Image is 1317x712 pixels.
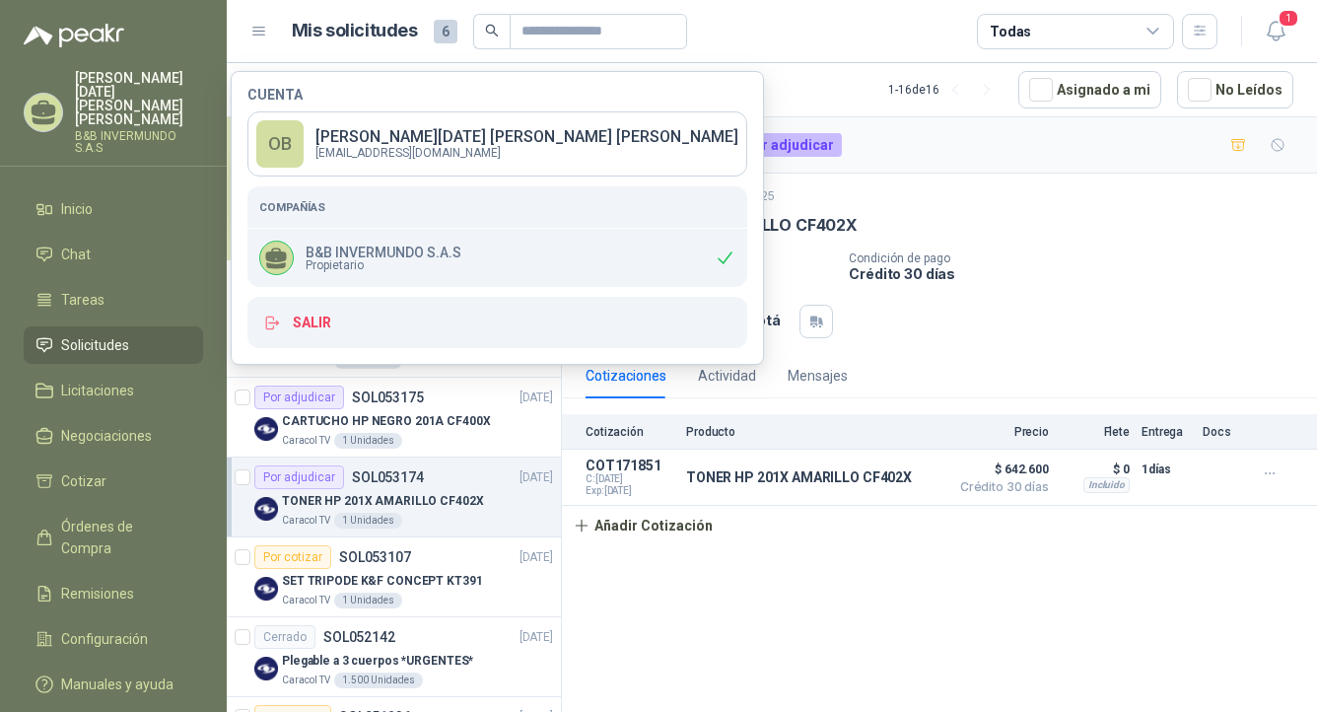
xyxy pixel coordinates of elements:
p: Crédito 30 días [849,265,1309,282]
h5: Compañías [259,198,735,216]
p: SOL053107 [339,550,411,564]
p: TONER HP 201X AMARILLO CF402X [686,469,912,485]
a: Cotizar [24,463,203,500]
p: SOL053175 [352,391,424,404]
div: B&B INVERMUNDO S.A.SPropietario [247,229,747,287]
p: SOL052142 [323,630,395,644]
p: [DATE] [520,468,553,487]
p: SET TRIPODE K&F CONCEPT KT391 [282,572,483,591]
span: Inicio [61,198,93,220]
span: Exp: [DATE] [586,485,674,497]
h4: Cuenta [247,88,747,102]
div: 1 Unidades [334,513,402,529]
p: SOL053174 [352,470,424,484]
p: 1 días [1142,458,1191,481]
p: Docs [1203,425,1242,439]
p: TONER HP 201X AMARILLO CF402X [282,492,484,511]
p: [DATE] [520,628,553,647]
div: Por adjudicar [254,465,344,489]
a: Remisiones [24,575,203,612]
p: CARTUCHO HP NEGRO 201A CF400X [282,412,491,431]
p: [EMAIL_ADDRESS][DOMAIN_NAME] [315,147,738,159]
div: Cotizaciones [586,365,666,387]
div: Todas [990,21,1031,42]
img: Logo peakr [24,24,124,47]
button: No Leídos [1177,71,1293,108]
div: Por adjudicar [254,386,344,409]
a: Por cotizarSOL053107[DATE] Company LogoSET TRIPODE K&F CONCEPT KT391Caracol TV1 Unidades [227,537,561,617]
p: Condición de pago [849,251,1309,265]
p: B&B INVERMUNDO S.A.S [75,130,203,154]
a: Chat [24,236,203,273]
p: Cotización [586,425,674,439]
p: Caracol TV [282,433,330,449]
a: Solicitudes [24,326,203,364]
div: 1 - 16 de 16 [888,74,1003,106]
p: [PERSON_NAME][DATE] [PERSON_NAME] [PERSON_NAME] [75,71,203,126]
p: [DATE] [520,548,553,567]
p: Caracol TV [282,593,330,608]
p: Producto [686,425,938,439]
p: B&B INVERMUNDO S.A.S [306,246,461,259]
a: Negociaciones [24,417,203,455]
p: Flete [1061,425,1130,439]
span: 6 [434,20,457,43]
div: OB [256,120,304,168]
div: Por cotizar [254,545,331,569]
a: Tareas [24,281,203,319]
button: 1 [1258,14,1293,49]
a: OB[PERSON_NAME][DATE] [PERSON_NAME] [PERSON_NAME][EMAIL_ADDRESS][DOMAIN_NAME] [247,111,747,177]
span: search [485,24,499,37]
span: Propietario [306,259,461,271]
span: Configuración [61,628,148,650]
div: 1 Unidades [334,433,402,449]
a: CerradoSOL052142[DATE] Company LogoPlegable a 3 cuerpos *URGENTES*Caracol TV1.500 Unidades [227,617,561,697]
p: Entrega [1142,425,1191,439]
span: Tareas [61,289,104,311]
img: Company Logo [254,657,278,680]
span: Licitaciones [61,380,134,401]
p: TONER HP 201X AMARILLO CF402X [586,215,858,236]
a: Inicio [24,190,203,228]
span: Crédito 30 días [950,481,1049,493]
a: Configuración [24,620,203,658]
span: 1 [1278,9,1299,28]
p: Caracol TV [282,673,330,688]
p: COT171851 [586,458,674,473]
button: Añadir Cotización [562,506,724,545]
p: Precio [950,425,1049,439]
div: Mensajes [788,365,848,387]
button: Asignado a mi [1018,71,1161,108]
a: Por adjudicarSOL053175[DATE] Company LogoCARTUCHO HP NEGRO 201A CF400XCaracol TV1 Unidades [227,378,561,458]
a: Licitaciones [24,372,203,409]
p: Caracol TV [282,513,330,529]
img: Company Logo [254,577,278,601]
p: [PERSON_NAME][DATE] [PERSON_NAME] [PERSON_NAME] [315,129,738,145]
a: Órdenes de Compra [24,508,203,567]
span: Manuales y ayuda [61,674,173,695]
div: 1.500 Unidades [334,673,423,688]
span: Solicitudes [61,334,129,356]
span: Remisiones [61,583,134,605]
img: Company Logo [254,497,278,521]
div: Cerrado [254,625,315,649]
img: Company Logo [254,417,278,441]
div: 1 Unidades [334,593,402,608]
button: Salir [247,297,747,348]
span: $ 642.600 [950,458,1049,481]
p: Plegable a 3 cuerpos *URGENTES* [282,652,473,671]
div: Incluido [1083,477,1130,493]
span: Cotizar [61,470,106,492]
a: Manuales y ayuda [24,666,203,703]
span: Órdenes de Compra [61,516,184,559]
p: [DATE] [520,389,553,407]
div: Por adjudicar [735,133,842,157]
p: $ 0 [1061,458,1130,481]
span: C: [DATE] [586,473,674,485]
a: Por adjudicarSOL053174[DATE] Company LogoTONER HP 201X AMARILLO CF402XCaracol TV1 Unidades [227,458,561,537]
span: Negociaciones [61,425,152,447]
div: Actividad [698,365,756,387]
h1: Mis solicitudes [292,17,418,45]
span: Chat [61,244,91,265]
